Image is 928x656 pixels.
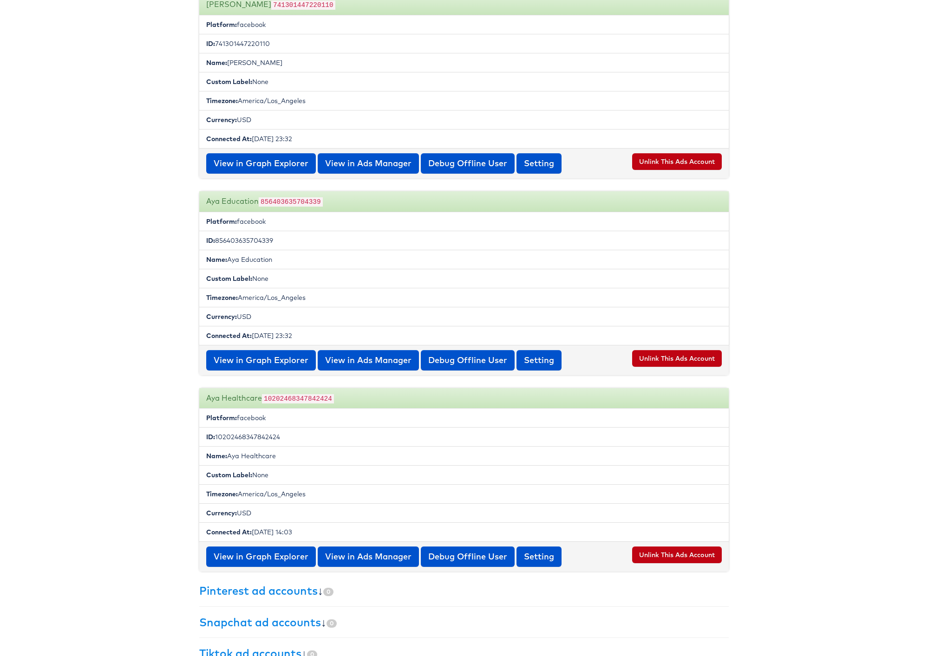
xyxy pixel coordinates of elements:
li: USD [199,307,729,326]
li: None [199,465,729,485]
a: Debug Offline User [421,546,515,567]
button: Setting [516,153,562,174]
span: 0 [323,588,333,596]
a: Snapchat ad accounts [199,615,321,629]
span: 0 [327,619,337,628]
div: Aya Education [199,191,729,212]
li: USD [199,110,729,130]
li: Aya Education [199,250,729,269]
li: America/Los_Angeles [199,484,729,504]
b: Platform: [206,414,237,422]
code: 856403635704339 [259,197,323,207]
b: Timezone: [206,293,238,302]
code: 741301447220110 [271,0,335,10]
li: [DATE] 23:32 [199,326,729,345]
button: Setting [516,350,562,370]
b: Connected At: [206,135,252,143]
li: facebook [199,212,729,231]
a: View in Ads Manager [318,546,419,567]
h3: ↓ [199,585,729,597]
b: Platform: [206,20,237,29]
code: 10202468347842424 [262,394,334,403]
li: 856403635704339 [199,231,729,250]
a: Debug Offline User [421,153,515,174]
b: Name: [206,452,227,460]
li: Aya Healthcare [199,446,729,466]
a: View in Ads Manager [318,350,419,370]
b: ID: [206,39,215,48]
b: Custom Label: [206,274,252,283]
a: View in Graph Explorer [206,546,316,567]
button: Unlink This Ads Account [632,546,722,563]
b: Currency: [206,312,237,321]
b: Currency: [206,509,237,517]
b: Connected At: [206,528,252,536]
button: Unlink This Ads Account [632,153,722,170]
h3: ↓ [199,616,729,628]
b: Currency: [206,116,237,124]
a: View in Graph Explorer [206,153,316,174]
li: USD [199,503,729,523]
li: 741301447220110 [199,34,729,53]
a: Pinterest ad accounts [199,584,318,598]
b: Name: [206,58,227,67]
li: America/Los_Angeles [199,288,729,307]
b: Platform: [206,217,237,226]
b: Timezone: [206,490,238,498]
b: ID: [206,236,215,245]
div: Aya Healthcare [199,388,729,409]
a: View in Graph Explorer [206,350,316,370]
b: Custom Label: [206,471,252,479]
a: Debug Offline User [421,350,515,370]
b: Custom Label: [206,78,252,86]
button: Setting [516,546,562,567]
b: Connected At: [206,331,252,340]
li: facebook [199,15,729,34]
b: Timezone: [206,97,238,105]
a: View in Ads Manager [318,153,419,174]
li: America/Los_Angeles [199,91,729,110]
b: Name: [206,255,227,264]
li: 10202468347842424 [199,427,729,447]
li: facebook [199,409,729,428]
li: [DATE] 14:03 [199,522,729,542]
li: [PERSON_NAME] [199,53,729,72]
li: None [199,269,729,288]
li: None [199,72,729,91]
b: ID: [206,433,215,441]
button: Unlink This Ads Account [632,350,722,367]
li: [DATE] 23:32 [199,129,729,149]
